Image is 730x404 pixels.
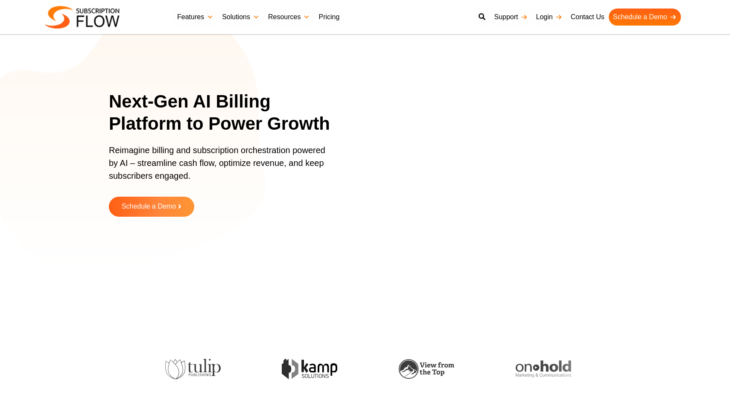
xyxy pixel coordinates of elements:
[490,9,531,26] a: Support
[516,360,571,378] img: onhold-marketing
[399,359,454,379] img: view-from-the-top
[566,9,609,26] a: Contact Us
[173,9,218,26] a: Features
[45,6,120,29] img: Subscriptionflow
[609,9,681,26] a: Schedule a Demo
[109,197,194,217] a: Schedule a Demo
[122,203,176,210] span: Schedule a Demo
[282,359,337,379] img: kamp-solution
[532,9,566,26] a: Login
[264,9,314,26] a: Resources
[109,90,342,135] h1: Next-Gen AI Billing Platform to Power Growth
[314,9,344,26] a: Pricing
[109,144,331,191] p: Reimagine billing and subscription orchestration powered by AI – streamline cash flow, optimize r...
[218,9,264,26] a: Solutions
[165,359,221,379] img: tulip-publishing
